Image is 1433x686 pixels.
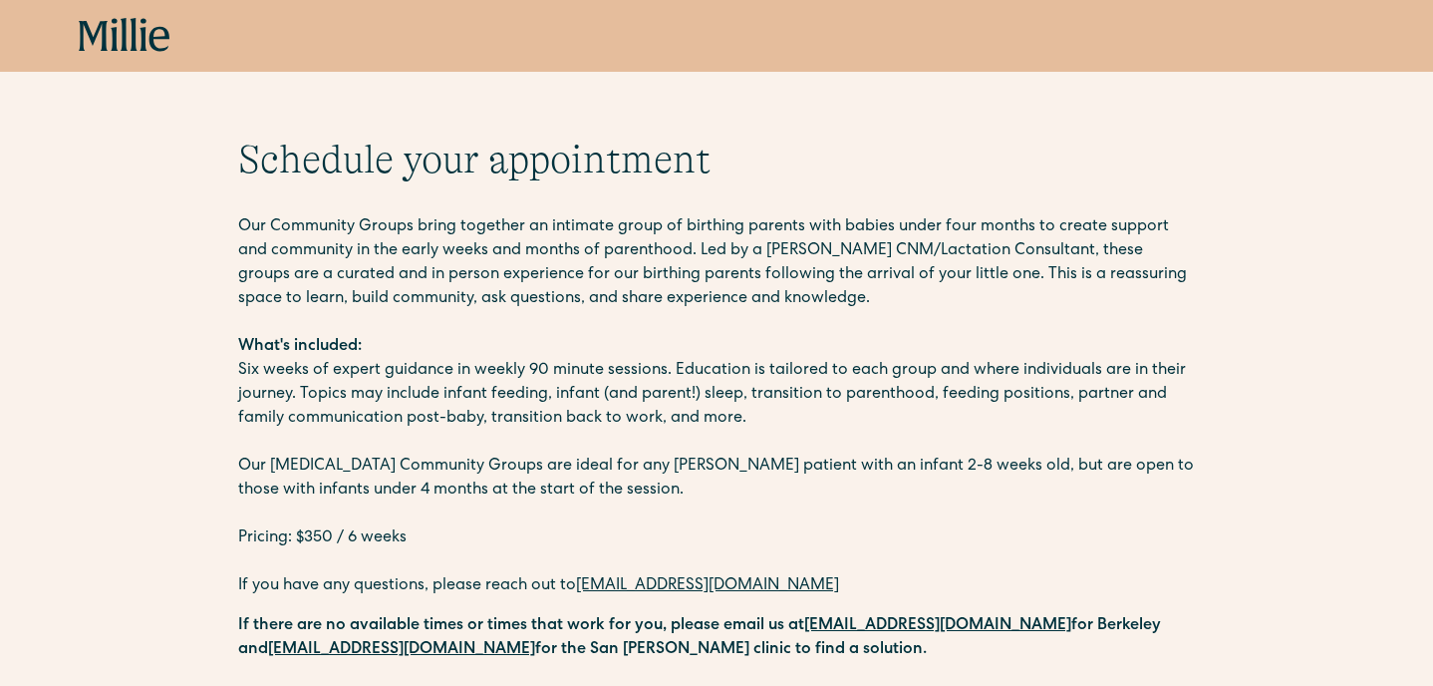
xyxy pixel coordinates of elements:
[238,618,804,634] strong: If there are no available times or times that work for you, please email us at
[576,578,839,594] a: [EMAIL_ADDRESS][DOMAIN_NAME]
[238,550,1195,574] p: ‍
[238,339,362,355] strong: What's included:
[268,642,535,658] a: [EMAIL_ADDRESS][DOMAIN_NAME]
[238,574,1195,598] p: If you have any questions, please reach out to
[238,455,1195,503] p: Our [MEDICAL_DATA] Community Groups are ideal for any [PERSON_NAME] patient with an infant 2-8 we...
[238,359,1195,431] p: Six weeks of expert guidance in weekly 90 minute sessions. Education is tailored to each group an...
[238,431,1195,455] p: ‍
[804,618,1071,634] a: [EMAIL_ADDRESS][DOMAIN_NAME]
[238,136,1195,183] h1: Schedule your appointment
[238,215,1195,311] p: Our Community Groups bring together an intimate group of birthing parents with babies under four ...
[238,311,1195,335] p: ‍
[238,503,1195,526] p: ‍
[238,526,1195,550] p: Pricing: $350 / 6 weeks
[535,642,927,658] strong: for the San [PERSON_NAME] clinic to find a solution.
